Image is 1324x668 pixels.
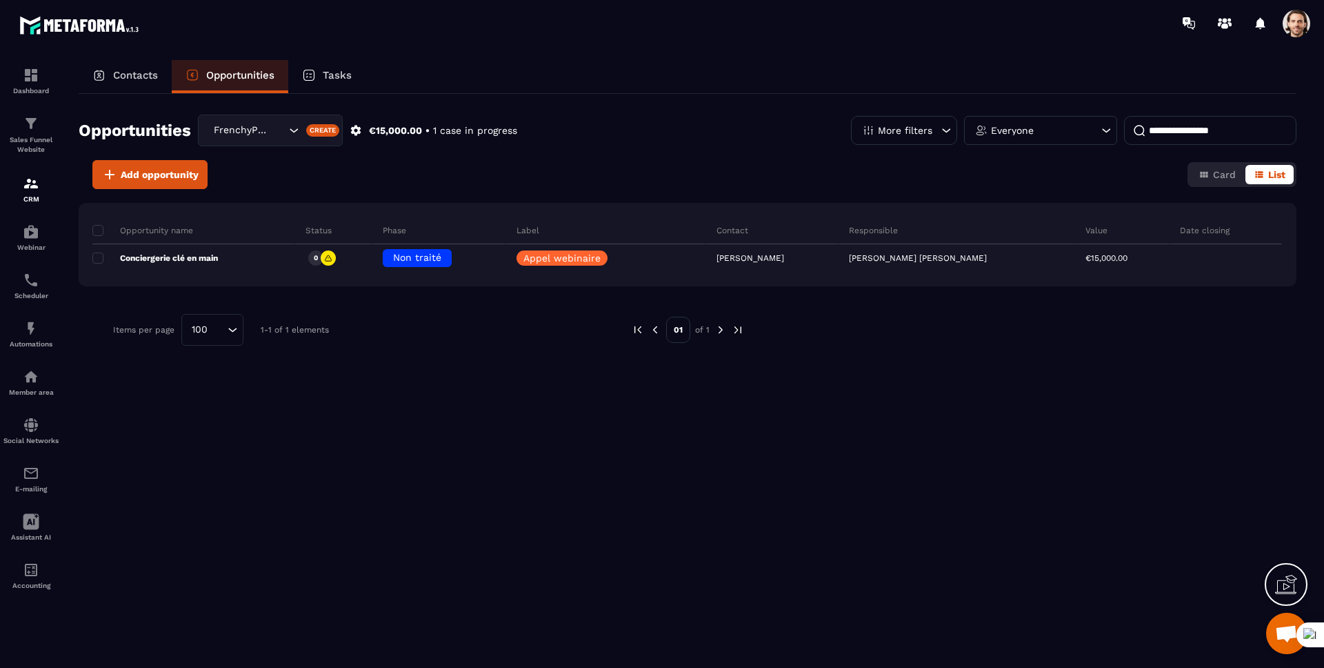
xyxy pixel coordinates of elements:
[1190,165,1244,184] button: Card
[425,124,430,137] p: •
[516,225,539,236] p: Label
[3,244,59,251] p: Webinar
[666,317,690,343] p: 01
[113,325,174,335] p: Items per page
[3,533,59,541] p: Assistant AI
[92,225,193,236] p: Opportunity name
[714,324,727,336] img: next
[433,124,517,137] p: 1 case in progress
[3,195,59,203] p: CRM
[383,225,406,236] p: Phase
[1268,169,1285,180] span: List
[210,123,272,138] span: FrenchyPartners
[3,57,59,105] a: formationformationDashboard
[1245,165,1294,184] button: List
[92,160,208,189] button: Add opportunity
[23,67,39,83] img: formation
[23,115,39,132] img: formation
[23,417,39,433] img: social-network
[878,126,932,135] p: More filters
[305,225,332,236] p: Status
[288,60,365,93] a: Tasks
[3,87,59,95] p: Dashboard
[3,213,59,262] a: automationsautomationsWebinar
[3,406,59,455] a: social-networksocial-networkSocial Networks
[23,369,39,385] img: automations
[523,253,601,263] p: Appel webinaire
[1085,253,1127,263] p: €15,000.00
[3,503,59,551] a: Assistant AI
[23,224,39,240] img: automations
[393,252,441,263] span: Non traité
[732,324,744,336] img: next
[323,69,352,81] p: Tasks
[3,105,59,165] a: formationformationSales Funnel Website
[261,325,329,335] p: 1-1 of 1 elements
[3,582,59,589] p: Accounting
[23,320,39,337] img: automations
[3,135,59,155] p: Sales Funnel Website
[3,455,59,503] a: emailemailE-mailing
[23,465,39,482] img: email
[3,437,59,444] p: Social Networks
[92,253,218,264] p: Conciergerie clé en main
[23,175,39,192] img: formation
[113,69,158,81] p: Contacts
[649,324,661,336] img: prev
[3,485,59,493] p: E-mailing
[1213,169,1236,180] span: Card
[695,324,710,335] p: of 1
[1085,225,1107,236] p: Value
[181,314,243,346] div: Search for option
[849,253,987,263] p: [PERSON_NAME] [PERSON_NAME]
[19,12,143,38] img: logo
[172,60,288,93] a: Opportunities
[187,322,212,337] span: 100
[23,272,39,288] img: scheduler
[272,123,285,138] input: Search for option
[23,562,39,578] img: accountant
[991,126,1034,135] p: Everyone
[3,358,59,406] a: automationsautomationsMember area
[3,310,59,358] a: automationsautomationsAutomations
[3,551,59,600] a: accountantaccountantAccounting
[306,124,340,137] div: Create
[3,262,59,310] a: schedulerschedulerScheduler
[121,168,199,181] span: Add opportunity
[369,124,422,137] p: €15,000.00
[3,389,59,396] p: Member area
[716,225,748,236] p: Contact
[79,117,191,144] h2: Opportunities
[1180,225,1230,236] p: Date closing
[849,225,898,236] p: Responsible
[206,69,274,81] p: Opportunities
[314,253,318,263] p: 0
[3,292,59,299] p: Scheduler
[212,322,224,337] input: Search for option
[198,115,343,146] div: Search for option
[1266,613,1307,654] div: Mở cuộc trò chuyện
[3,340,59,348] p: Automations
[632,324,644,336] img: prev
[3,165,59,213] a: formationformationCRM
[79,60,172,93] a: Contacts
